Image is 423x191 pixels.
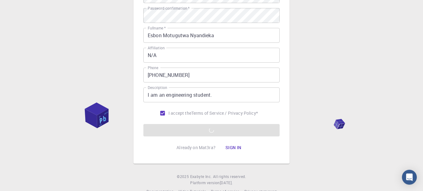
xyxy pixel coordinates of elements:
a: Exabyte Inc. [190,174,212,180]
span: © 2025 [177,174,190,180]
span: Platform version [190,180,220,186]
span: Exabyte Inc. [190,174,212,179]
span: [DATE] . [220,180,233,185]
label: Password confirmation [148,6,190,11]
p: Already on Mat3ra? [177,144,216,151]
label: Description [148,85,167,90]
span: I accept the [168,110,191,116]
button: Sign in [220,141,246,154]
label: Fullname [148,25,166,31]
a: [DATE]. [220,180,233,186]
span: All rights reserved. [213,174,246,180]
a: Terms of Service / Privacy Policy* [191,110,258,116]
p: Terms of Service / Privacy Policy * [191,110,258,116]
label: Affiliation [148,45,164,51]
div: Open Intercom Messenger [402,170,417,185]
label: Phone [148,65,158,70]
